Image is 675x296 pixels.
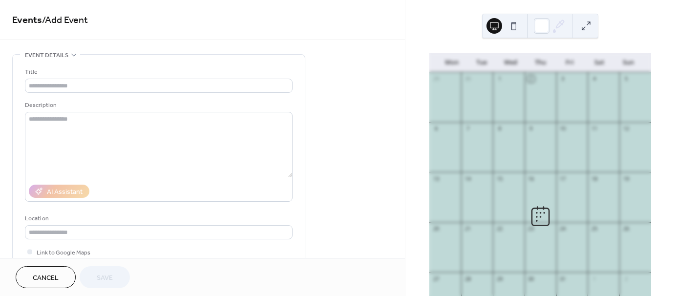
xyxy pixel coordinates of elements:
div: 22 [496,225,503,233]
div: 29 [432,75,440,83]
div: Sat [584,53,613,72]
span: / Add Event [42,11,88,30]
div: 11 [591,125,598,132]
div: 29 [496,275,503,282]
div: Sun [614,53,643,72]
div: 8 [496,125,503,132]
div: Mon [437,53,466,72]
div: Location [25,213,291,224]
a: Events [12,11,42,30]
div: Title [25,67,291,77]
div: 18 [591,175,598,182]
div: 4 [591,75,598,83]
div: 14 [464,175,471,182]
span: Event details [25,50,68,61]
div: 7 [464,125,471,132]
div: Wed [496,53,526,72]
div: 23 [527,225,535,233]
div: 1 [591,275,598,282]
div: 27 [432,275,440,282]
div: 19 [622,175,630,182]
div: 15 [496,175,503,182]
div: 2 [622,275,630,282]
div: 9 [527,125,535,132]
button: Cancel [16,266,76,288]
div: 13 [432,175,440,182]
div: 20 [432,225,440,233]
div: 30 [527,275,535,282]
div: 26 [622,225,630,233]
div: 3 [559,75,567,83]
div: 16 [527,175,535,182]
div: 28 [464,275,471,282]
div: 17 [559,175,567,182]
div: 25 [591,225,598,233]
div: Thu [526,53,555,72]
span: Cancel [33,273,59,283]
div: 12 [622,125,630,132]
div: Fri [555,53,584,72]
div: 24 [559,225,567,233]
div: Tue [466,53,496,72]
div: 21 [464,225,471,233]
div: 5 [622,75,630,83]
div: 31 [559,275,567,282]
span: Link to Google Maps [37,248,90,258]
div: 10 [559,125,567,132]
div: Description [25,100,291,110]
div: 1 [496,75,503,83]
div: 30 [464,75,471,83]
div: 6 [432,125,440,132]
div: 2 [527,75,535,83]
